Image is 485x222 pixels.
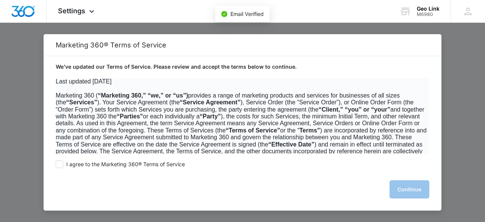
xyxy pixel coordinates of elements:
[56,92,427,162] span: Marketing 360 ( provides a range of marketing products and services for businesses of all sizes (...
[180,99,240,105] b: “Service Agreement”
[127,40,358,61] h1: Introducing the Marketing 360® Mobile App and Marketing 360® Card Reader
[319,106,390,113] b: “Client,” “you” or “your”
[117,113,143,120] b: “Parties”
[58,7,85,15] span: Settings
[390,180,429,198] button: Continue
[56,63,429,71] p: We’ve updated our Terms of Service. Please review and accept the terms below to continue.
[66,161,185,168] span: I agree to the Marketing 360® Terms of Service
[200,113,221,120] b: “Party”
[352,17,363,29] a: Close modal
[56,78,111,85] span: Last updated [DATE]
[268,141,314,148] b: “Effective Date”
[417,12,440,17] div: account id
[226,127,280,134] b: “Terms of Service”
[98,92,188,99] b: “Marketing 360,” “we,” or “us”)
[299,127,320,134] b: Terms”
[417,6,440,12] div: account name
[221,11,227,17] span: check-circle
[56,41,429,49] h2: Marketing 360® Terms of Service
[66,99,97,105] b: “Services”
[230,11,264,17] span: Email Verified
